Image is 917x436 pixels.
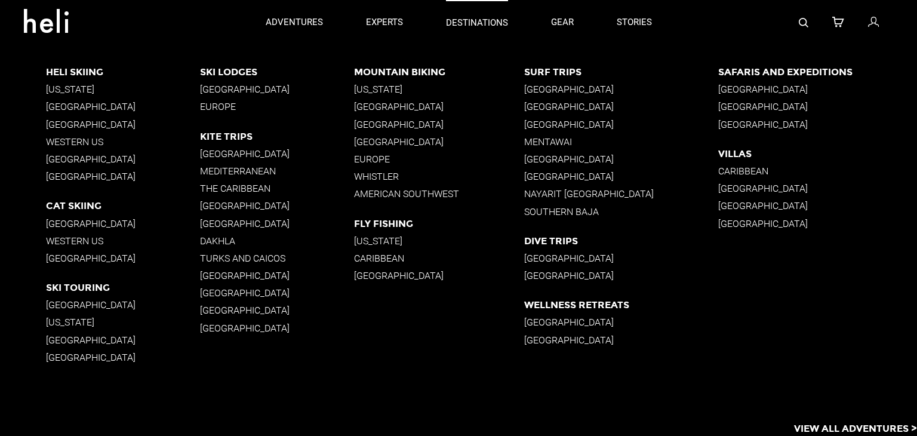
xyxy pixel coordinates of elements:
p: [GEOGRAPHIC_DATA] [46,218,200,229]
p: Caribbean [718,165,917,177]
p: American Southwest [354,188,524,199]
p: Whistler [354,171,524,182]
p: [GEOGRAPHIC_DATA] [524,270,718,281]
p: Cat Skiing [46,200,200,211]
p: [GEOGRAPHIC_DATA] [46,352,200,363]
p: [GEOGRAPHIC_DATA] [718,101,917,112]
p: Mediterranean [200,165,354,177]
p: [GEOGRAPHIC_DATA] [46,171,200,182]
p: [GEOGRAPHIC_DATA] [46,101,200,112]
p: [GEOGRAPHIC_DATA] [718,119,917,130]
p: The Caribbean [200,183,354,194]
p: [GEOGRAPHIC_DATA] [200,305,354,316]
p: Ski Touring [46,282,200,293]
p: [GEOGRAPHIC_DATA] [200,270,354,281]
p: experts [366,16,403,29]
p: [GEOGRAPHIC_DATA] [46,119,200,130]
p: Nayarit [GEOGRAPHIC_DATA] [524,188,718,199]
p: [GEOGRAPHIC_DATA] [524,334,718,346]
p: Ski Lodges [200,66,354,78]
p: [GEOGRAPHIC_DATA] [46,334,200,346]
p: Turks and Caicos [200,253,354,264]
p: [GEOGRAPHIC_DATA] [354,270,524,281]
p: Europe [200,101,354,112]
p: Dive Trips [524,235,718,247]
p: [GEOGRAPHIC_DATA] [524,84,718,95]
p: [GEOGRAPHIC_DATA] [200,323,354,334]
p: Villas [718,148,917,159]
p: Surf Trips [524,66,718,78]
p: View All Adventures > [794,422,917,436]
p: Western US [46,136,200,148]
p: [US_STATE] [46,317,200,328]
p: [GEOGRAPHIC_DATA] [524,119,718,130]
p: Dakhla [200,235,354,247]
p: [GEOGRAPHIC_DATA] [200,218,354,229]
p: [US_STATE] [354,235,524,247]
p: [GEOGRAPHIC_DATA] [200,287,354,299]
p: [GEOGRAPHIC_DATA] [46,153,200,165]
p: Caribbean [354,253,524,264]
p: Europe [354,153,524,165]
p: Western US [46,235,200,247]
p: [GEOGRAPHIC_DATA] [200,200,354,211]
p: Mountain Biking [354,66,524,78]
p: Safaris and Expeditions [718,66,917,78]
p: [GEOGRAPHIC_DATA] [200,84,354,95]
p: Mentawai [524,136,718,148]
p: [GEOGRAPHIC_DATA] [354,136,524,148]
p: adventures [266,16,323,29]
p: [GEOGRAPHIC_DATA] [524,153,718,165]
p: [US_STATE] [46,84,200,95]
p: Wellness Retreats [524,299,718,311]
p: Heli Skiing [46,66,200,78]
p: [GEOGRAPHIC_DATA] [524,171,718,182]
p: [GEOGRAPHIC_DATA] [718,200,917,211]
p: [GEOGRAPHIC_DATA] [718,84,917,95]
p: [GEOGRAPHIC_DATA] [354,119,524,130]
p: [GEOGRAPHIC_DATA] [524,101,718,112]
p: Southern Baja [524,206,718,217]
p: [GEOGRAPHIC_DATA] [200,148,354,159]
img: search-bar-icon.svg [799,18,808,27]
p: [GEOGRAPHIC_DATA] [354,101,524,112]
p: [GEOGRAPHIC_DATA] [46,299,200,311]
p: [GEOGRAPHIC_DATA] [524,317,718,328]
p: [GEOGRAPHIC_DATA] [46,253,200,264]
p: destinations [446,17,508,29]
p: [US_STATE] [354,84,524,95]
p: Kite Trips [200,131,354,142]
p: [GEOGRAPHIC_DATA] [718,183,917,194]
p: [GEOGRAPHIC_DATA] [718,218,917,229]
p: [GEOGRAPHIC_DATA] [524,253,718,264]
p: Fly Fishing [354,218,524,229]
